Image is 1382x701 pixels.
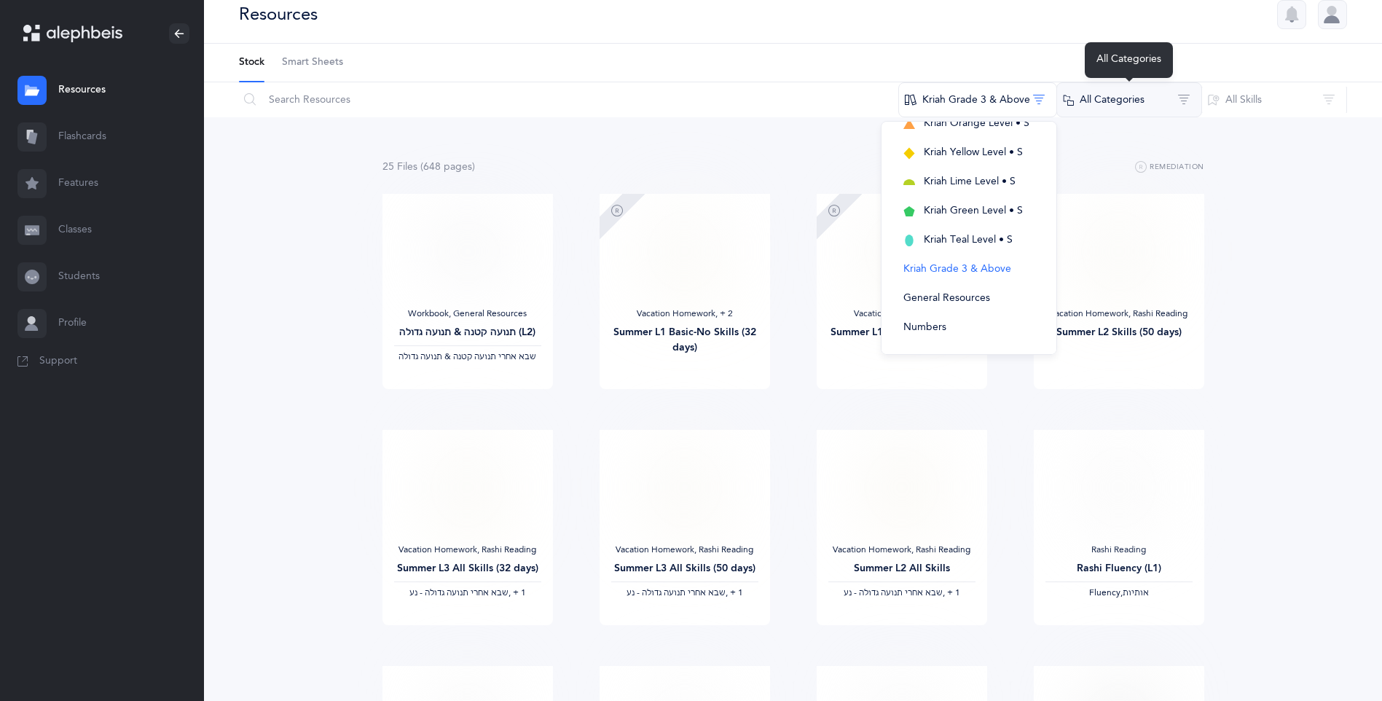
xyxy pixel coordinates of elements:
[893,138,1045,168] button: Kriah Yellow Level • S
[1085,42,1173,78] div: All Categories
[924,117,1029,129] span: Kriah Orange Level • S
[1056,82,1202,117] button: All Categories
[828,587,975,599] div: ‪, + 1‬
[893,284,1045,313] button: General Resources
[1045,325,1193,340] div: Summer L2 Skills (50 days)
[398,351,536,361] span: ‫שבא אחרי תנועה קטנה & תנועה גדולה‬
[409,587,509,598] span: ‫שבא אחרי תנועה גדולה - נע‬
[903,292,990,304] span: General Resources
[611,587,758,599] div: ‪, + 1‬
[394,325,541,340] div: תנועה קטנה & תנועה גדולה (L2)
[382,161,417,173] span: 25 File
[648,442,720,533] img: Summer_L3ERashiLetterFluency_50_days_thumbnail_1716330622.png
[893,255,1045,284] button: Kriah Grade 3 & Above
[413,161,417,173] span: s
[425,218,509,284] img: Tenuah_Gedolah.Ketana-Workbook-SB_thumbnail_1685245466.png
[828,544,975,556] div: Vacation Homework, Rashi Reading
[924,234,1013,246] span: Kriah Teal Level • S
[611,325,758,356] div: Summer L1 Basic-No Skills (32 days)
[1045,308,1193,320] div: Vacation Homework, Rashi Reading
[828,308,975,320] div: Vacation Homework‪, + 2‬
[611,308,758,320] div: Vacation Homework‪, + 2‬
[394,561,541,576] div: Summer L3 All Skills (32 days)
[394,308,541,320] div: Workbook, General Resources
[431,442,503,533] img: Summer_L3ERashiLetterFluency_32_days_thumbnail_1717382284.png
[924,205,1023,216] span: Kriah Green Level • S
[1045,544,1193,556] div: Rashi Reading
[828,325,975,356] div: Summer L1 Basic-No Skills (50 days)
[1083,205,1154,297] img: Summer_L2ERashiLetterFluencyNoTenuahGedolah_50_days_thumbnail_1716326203.png
[898,82,1057,117] button: Kriah Grade 3 & Above
[1045,561,1193,576] div: Rashi Fluency (L1)
[1201,82,1347,117] button: All Skills
[893,168,1045,197] button: Kriah Lime Level • S
[865,442,937,533] img: Summer_Lime_S_En_thumbnail_1716333615.png
[893,313,1045,342] button: Numbers
[893,197,1045,226] button: Kriah Green Level • S
[648,205,720,297] img: Summer_L1ERashiFluency-no_skills_32_days_thumbnail_1716333017.png
[611,561,758,576] div: Summer L3 All Skills (50 days)
[468,161,472,173] span: s
[420,161,475,173] span: (648 page )
[1135,159,1204,176] button: Remediation
[1123,587,1149,598] span: ‫אותיות‬
[865,205,937,297] img: Summer_L1ERashiFluency-no_skills_50_days_thumbnail_1716332416.png
[924,176,1016,187] span: Kriah Lime Level • S
[893,226,1045,255] button: Kriah Teal Level • S
[239,2,318,26] div: Resources
[828,561,975,576] div: Summer L2 All Skills
[627,587,726,598] span: ‫שבא אחרי תנועה גדולה - נע‬
[39,354,77,369] span: Support
[893,109,1045,138] button: Kriah Orange Level • S
[282,55,343,70] span: Smart Sheets
[903,321,946,333] span: Numbers
[1083,442,1154,533] img: RashiFluency_Program_L1_thumbnail_1736302993.png
[1089,587,1123,598] span: Fluency,
[844,587,943,598] span: ‫שבא אחרי תנועה גדולה - נע‬
[238,82,899,117] input: Search Resources
[394,544,541,556] div: Vacation Homework, Rashi Reading
[924,146,1023,158] span: Kriah Yellow Level • S
[394,587,541,599] div: ‪, + 1‬
[611,544,758,556] div: Vacation Homework, Rashi Reading
[903,263,1011,275] span: Kriah Grade 3 & Above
